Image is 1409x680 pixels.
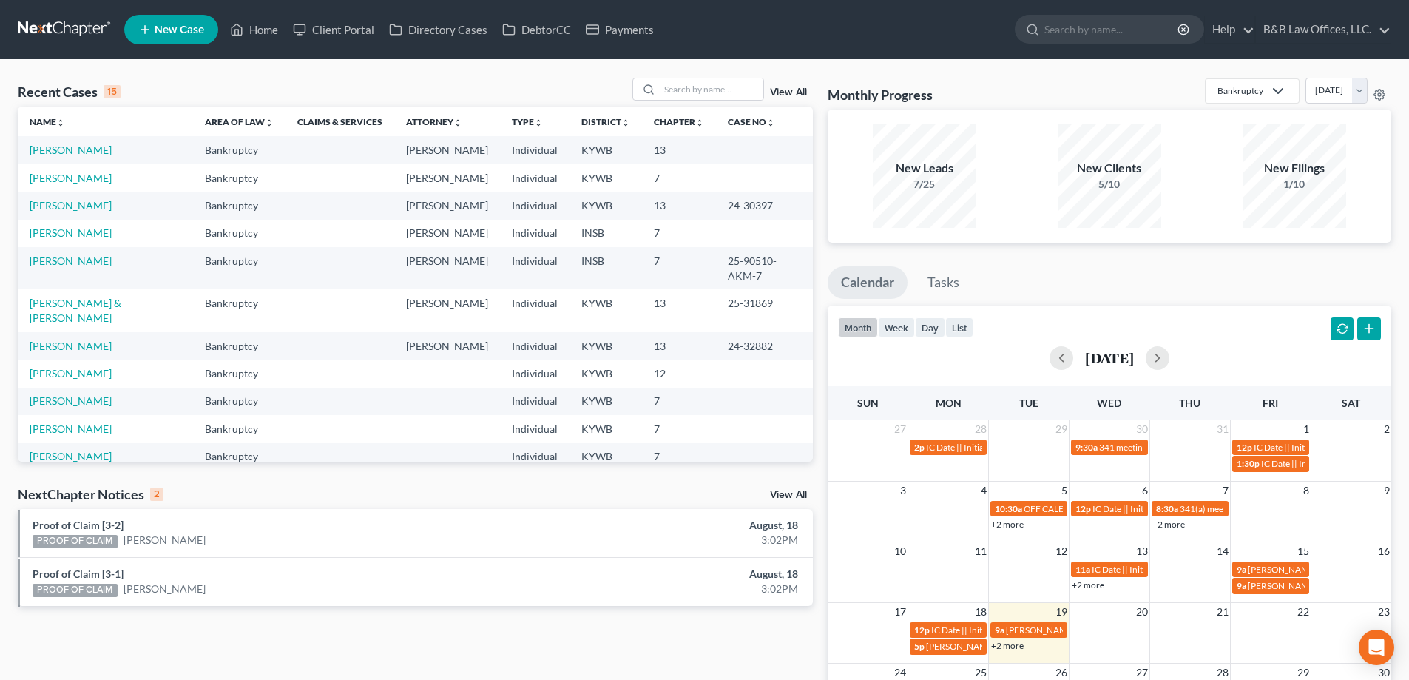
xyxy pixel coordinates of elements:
td: 25-90510-AKM-7 [716,247,813,289]
div: 3:02PM [553,533,798,548]
i: unfold_more [621,118,630,127]
td: Bankruptcy [193,220,285,247]
td: Individual [500,443,570,471]
a: [PERSON_NAME] [30,367,112,380]
td: 13 [642,332,716,360]
span: 5 [1060,482,1069,499]
span: 22 [1296,603,1311,621]
a: [PERSON_NAME] [30,450,112,462]
td: KYWB [570,415,642,442]
h3: Monthly Progress [828,86,933,104]
span: IC Date || Initial interview & client setup for [PERSON_NAME] [926,442,1161,453]
span: 2 [1382,420,1391,438]
span: 10:30a [995,503,1022,514]
a: [PERSON_NAME] [124,533,206,548]
span: 30 [1135,420,1149,438]
td: Individual [500,247,570,289]
div: PROOF OF CLAIM [33,535,118,548]
i: unfold_more [766,118,775,127]
td: KYWB [570,388,642,415]
span: 1:30p [1237,458,1260,469]
span: 9:30a [1075,442,1098,453]
span: 16 [1376,542,1391,560]
span: 10 [893,542,908,560]
a: Tasks [914,266,973,299]
i: unfold_more [695,118,704,127]
div: 2 [150,488,163,501]
button: week [878,317,915,337]
td: 24-32882 [716,332,813,360]
td: 7 [642,415,716,442]
button: list [945,317,973,337]
span: 11 [973,542,988,560]
td: 13 [642,192,716,219]
a: [PERSON_NAME] [30,423,112,435]
span: 17 [893,603,908,621]
a: Case Nounfold_more [728,116,775,127]
span: 19 [1054,603,1069,621]
span: 21 [1215,603,1230,621]
span: Mon [936,397,962,409]
div: 15 [104,85,121,98]
a: DebtorCC [495,16,578,43]
i: unfold_more [534,118,543,127]
button: day [915,317,945,337]
td: 13 [642,289,716,331]
td: 25-31869 [716,289,813,331]
span: 6 [1141,482,1149,499]
td: KYWB [570,136,642,164]
td: [PERSON_NAME] [394,247,500,289]
i: unfold_more [453,118,462,127]
div: NextChapter Notices [18,485,163,503]
td: Bankruptcy [193,164,285,192]
span: 15 [1296,542,1311,560]
td: Individual [500,388,570,415]
div: New Clients [1058,160,1161,177]
a: +2 more [991,519,1024,530]
span: 8 [1302,482,1311,499]
span: 7 [1221,482,1230,499]
div: New Filings [1243,160,1346,177]
a: Districtunfold_more [581,116,630,127]
span: 27 [893,420,908,438]
span: 23 [1376,603,1391,621]
div: PROOF OF CLAIM [33,584,118,597]
a: Typeunfold_more [512,116,543,127]
input: Search by name... [660,78,763,100]
span: OFF CALENDAR hearing for [PERSON_NAME] [1024,503,1204,514]
a: Nameunfold_more [30,116,65,127]
span: 29 [1054,420,1069,438]
a: Help [1205,16,1254,43]
div: New Leads [873,160,976,177]
a: [PERSON_NAME] [30,226,112,239]
h2: [DATE] [1085,350,1134,366]
span: 9a [995,625,1004,636]
span: 9a [1237,564,1246,575]
td: [PERSON_NAME] [394,332,500,360]
span: 341(a) meeting for [PERSON_NAME] [1180,503,1322,514]
span: 28 [973,420,988,438]
a: [PERSON_NAME] [30,394,112,407]
span: 11a [1075,564,1090,575]
a: Directory Cases [382,16,495,43]
span: 18 [973,603,988,621]
td: KYWB [570,332,642,360]
td: 7 [642,164,716,192]
span: 4 [979,482,988,499]
span: Thu [1179,397,1200,409]
input: Search by name... [1044,16,1180,43]
td: Individual [500,192,570,219]
span: 14 [1215,542,1230,560]
span: 9a [1237,580,1246,591]
span: Sun [857,397,879,409]
a: +2 more [991,640,1024,651]
td: Bankruptcy [193,443,285,471]
span: Sat [1342,397,1360,409]
div: August, 18 [553,518,798,533]
span: 5p [914,641,925,652]
td: [PERSON_NAME] [394,164,500,192]
a: Client Portal [285,16,382,43]
td: Individual [500,360,570,387]
td: 7 [642,443,716,471]
span: 8:30a [1156,503,1178,514]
